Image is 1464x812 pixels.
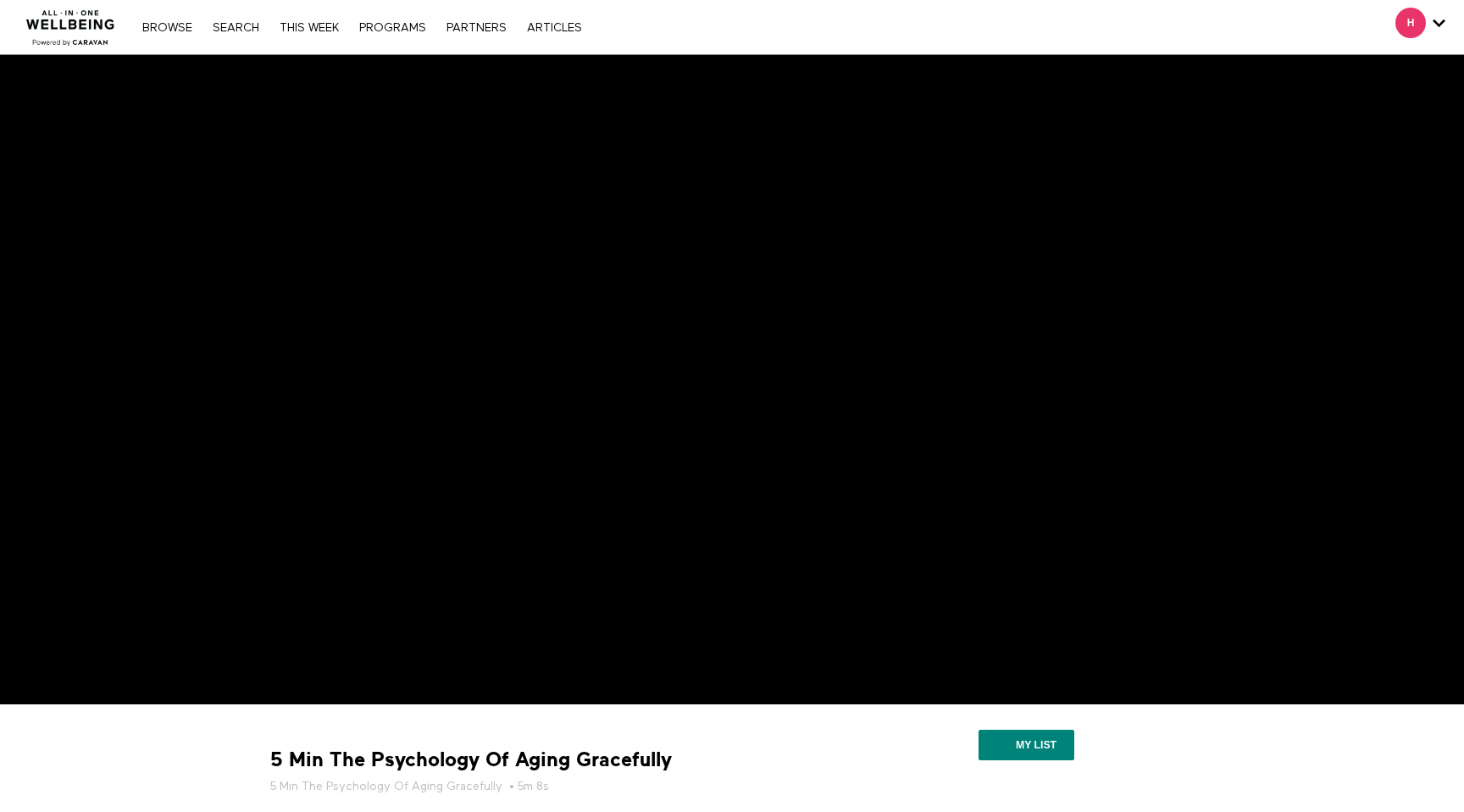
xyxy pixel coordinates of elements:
a: ARTICLES [518,22,591,34]
a: THIS WEEK [271,22,347,34]
h5: • 5m 8s [270,778,838,795]
a: PROGRAMS [351,22,435,34]
strong: 5 Min The Psychology Of Aging Gracefully [270,747,672,773]
a: 5 Min The Psychology Of Aging Gracefully [270,778,502,795]
a: Browse [134,22,201,34]
a: PARTNERS [438,22,515,34]
nav: Primary [134,19,590,36]
a: Search [204,22,268,34]
button: My list [979,730,1074,760]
